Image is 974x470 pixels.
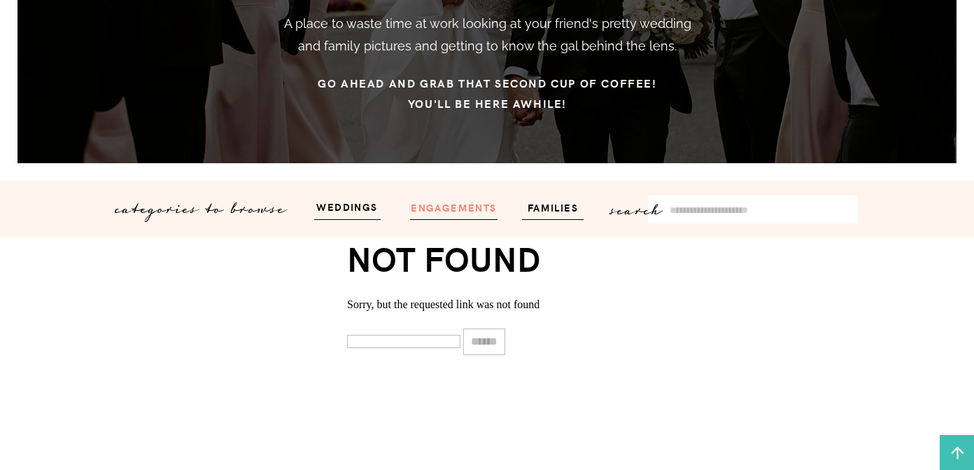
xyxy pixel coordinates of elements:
h3: Go ahead and grab that second cup of coffee! You'll be here awhile! [225,73,750,109]
h1: Not Found [347,237,627,278]
p: categories to browse [116,195,296,212]
p: A place to waste time at work looking at your friend's pretty wedding and family pictures and get... [281,13,694,62]
a: engagements [406,199,502,215]
a: families [518,199,587,215]
a: weddings [305,198,389,214]
p: Sorry, but the requested link was not found [347,299,627,310]
p: search [611,197,677,214]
